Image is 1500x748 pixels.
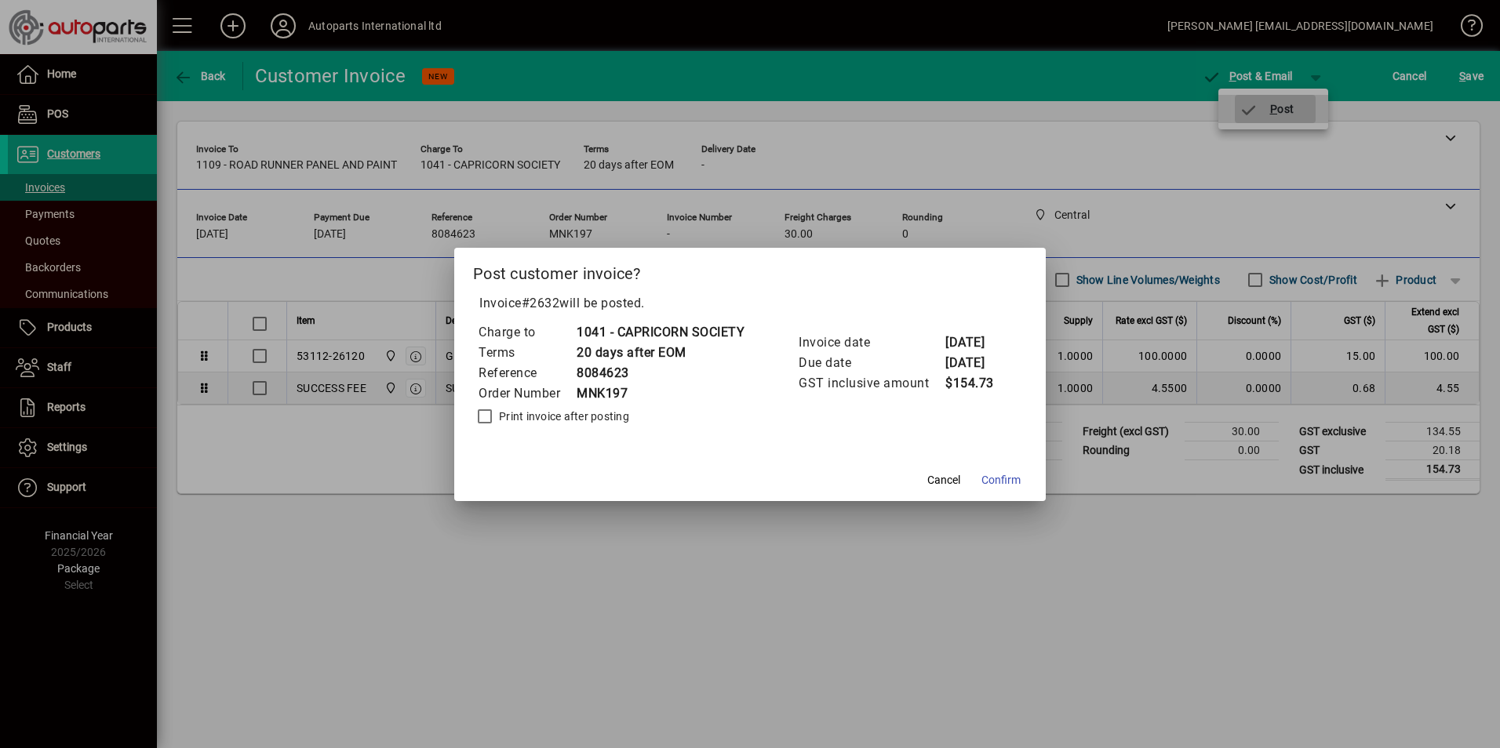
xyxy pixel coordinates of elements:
[478,383,576,404] td: Order Number
[454,248,1046,293] h2: Post customer invoice?
[576,343,745,363] td: 20 days after EOM
[981,472,1021,488] span: Confirm
[496,408,629,424] label: Print invoice after posting
[798,353,945,373] td: Due date
[473,294,1027,313] p: Invoice will be posted .
[945,373,1007,394] td: $154.73
[927,472,960,488] span: Cancel
[798,332,945,353] td: Invoice date
[522,296,560,310] span: #2632
[478,322,576,343] td: Charge to
[576,322,745,343] td: 1041 - CAPRICORN SOCIETY
[945,332,1007,353] td: [DATE]
[576,363,745,383] td: 8084623
[478,343,576,363] td: Terms
[576,383,745,404] td: MNK197
[919,467,969,495] button: Cancel
[478,363,576,383] td: Reference
[798,373,945,394] td: GST inclusive amount
[945,353,1007,373] td: [DATE]
[975,467,1027,495] button: Confirm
